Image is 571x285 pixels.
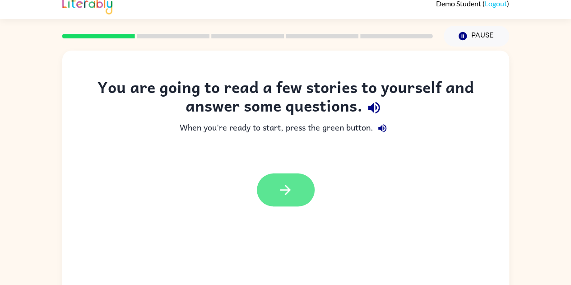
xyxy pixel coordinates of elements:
[80,119,491,137] div: When you're ready to start, press the green button.
[80,78,491,119] div: You are going to read a few stories to yourself and answer some questions.
[444,26,509,47] button: Pause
